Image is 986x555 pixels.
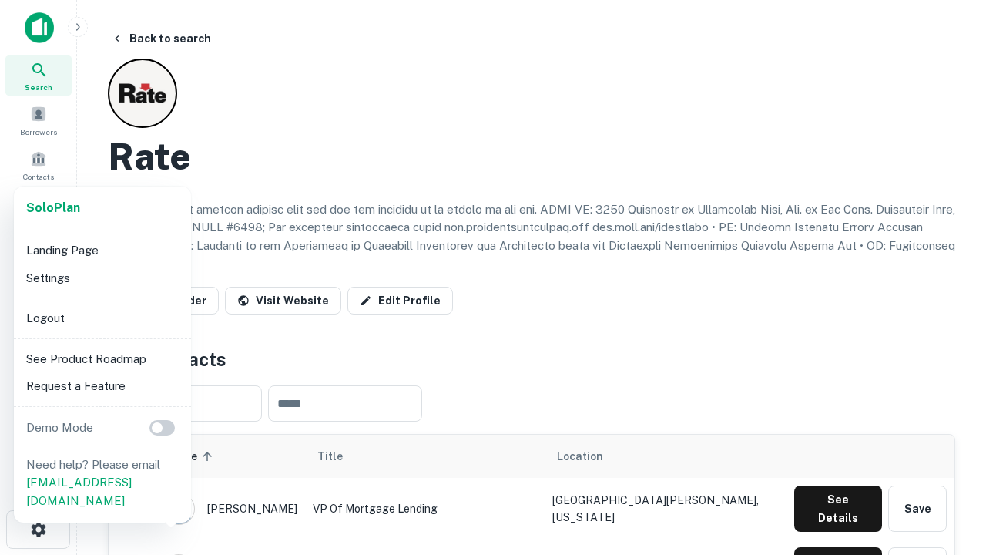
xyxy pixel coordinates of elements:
li: Logout [20,304,185,332]
li: Request a Feature [20,372,185,400]
p: Need help? Please email [26,456,179,510]
iframe: Chat Widget [909,382,986,456]
strong: Solo Plan [26,200,80,215]
li: Settings [20,264,185,292]
a: SoloPlan [26,199,80,217]
p: Demo Mode [20,419,99,437]
li: See Product Roadmap [20,345,185,373]
a: [EMAIL_ADDRESS][DOMAIN_NAME] [26,476,132,507]
li: Landing Page [20,237,185,264]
